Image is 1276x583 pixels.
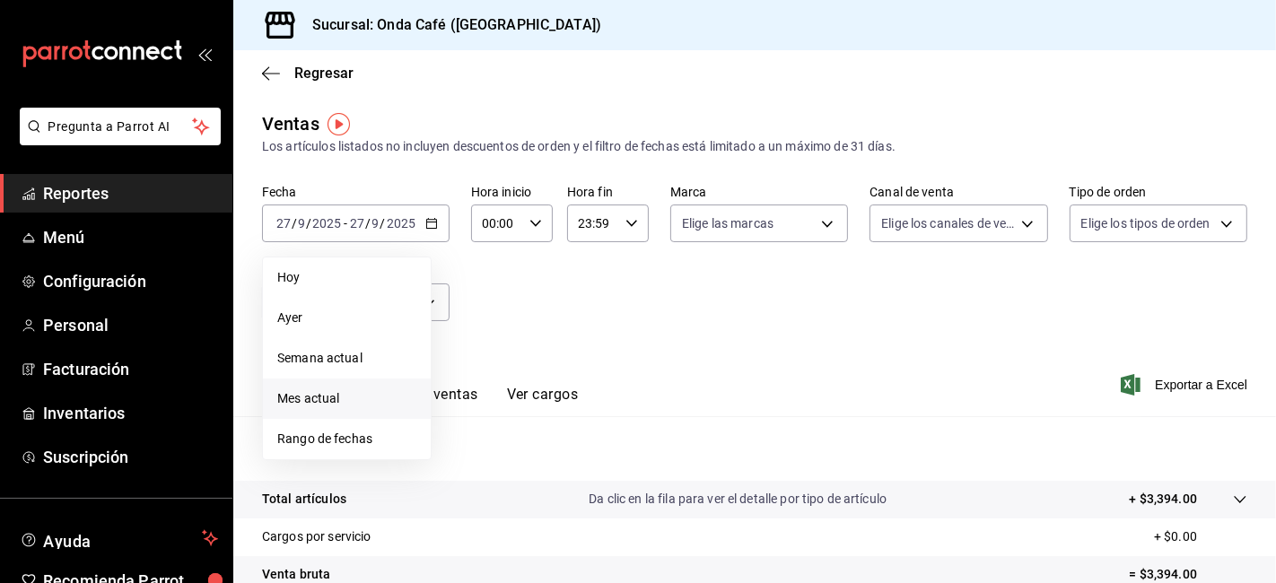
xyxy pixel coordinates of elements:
h3: Sucursal: Onda Café ([GEOGRAPHIC_DATA]) [298,14,601,36]
input: -- [275,216,292,231]
span: Reportes [43,181,218,205]
span: Ayuda [43,527,195,549]
button: Exportar a Excel [1124,374,1247,396]
span: Elige los tipos de orden [1081,214,1210,232]
div: Los artículos listados no incluyen descuentos de orden y el filtro de fechas está limitado a un m... [262,137,1247,156]
label: Fecha [262,187,450,199]
button: open_drawer_menu [197,47,212,61]
span: Configuración [43,269,218,293]
img: Tooltip marker [328,113,350,135]
label: Hora inicio [471,187,553,199]
span: Semana actual [277,349,416,368]
label: Canal de venta [870,187,1047,199]
span: Elige los canales de venta [881,214,1014,232]
span: - [344,216,347,231]
span: Regresar [294,65,354,82]
span: Rango de fechas [277,430,416,448]
label: Hora fin [567,187,649,199]
span: Ayer [277,309,416,327]
span: Suscripción [43,445,218,469]
input: ---- [311,216,342,231]
input: -- [349,216,365,231]
button: Ver ventas [407,386,478,416]
p: Total artículos [262,490,346,509]
div: navigation tabs [291,386,578,416]
span: Menú [43,225,218,249]
div: Ventas [262,110,319,137]
label: Tipo de orden [1070,187,1247,199]
span: Hoy [277,268,416,287]
p: Cargos por servicio [262,527,371,546]
span: Mes actual [277,389,416,408]
span: Pregunta a Parrot AI [48,117,193,136]
span: / [365,216,371,231]
p: Resumen [262,438,1247,459]
span: Personal [43,313,218,337]
span: / [292,216,297,231]
button: Ver cargos [507,386,579,416]
p: + $3,394.00 [1130,490,1197,509]
input: -- [371,216,380,231]
span: Inventarios [43,401,218,425]
input: ---- [386,216,416,231]
p: Da clic en la fila para ver el detalle por tipo de artículo [589,490,887,509]
span: / [306,216,311,231]
span: Elige las marcas [682,214,773,232]
span: Facturación [43,357,218,381]
p: + $0.00 [1154,527,1247,546]
button: Pregunta a Parrot AI [20,108,221,145]
label: Marca [670,187,848,199]
input: -- [297,216,306,231]
button: Regresar [262,65,354,82]
a: Pregunta a Parrot AI [13,130,221,149]
span: / [380,216,386,231]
